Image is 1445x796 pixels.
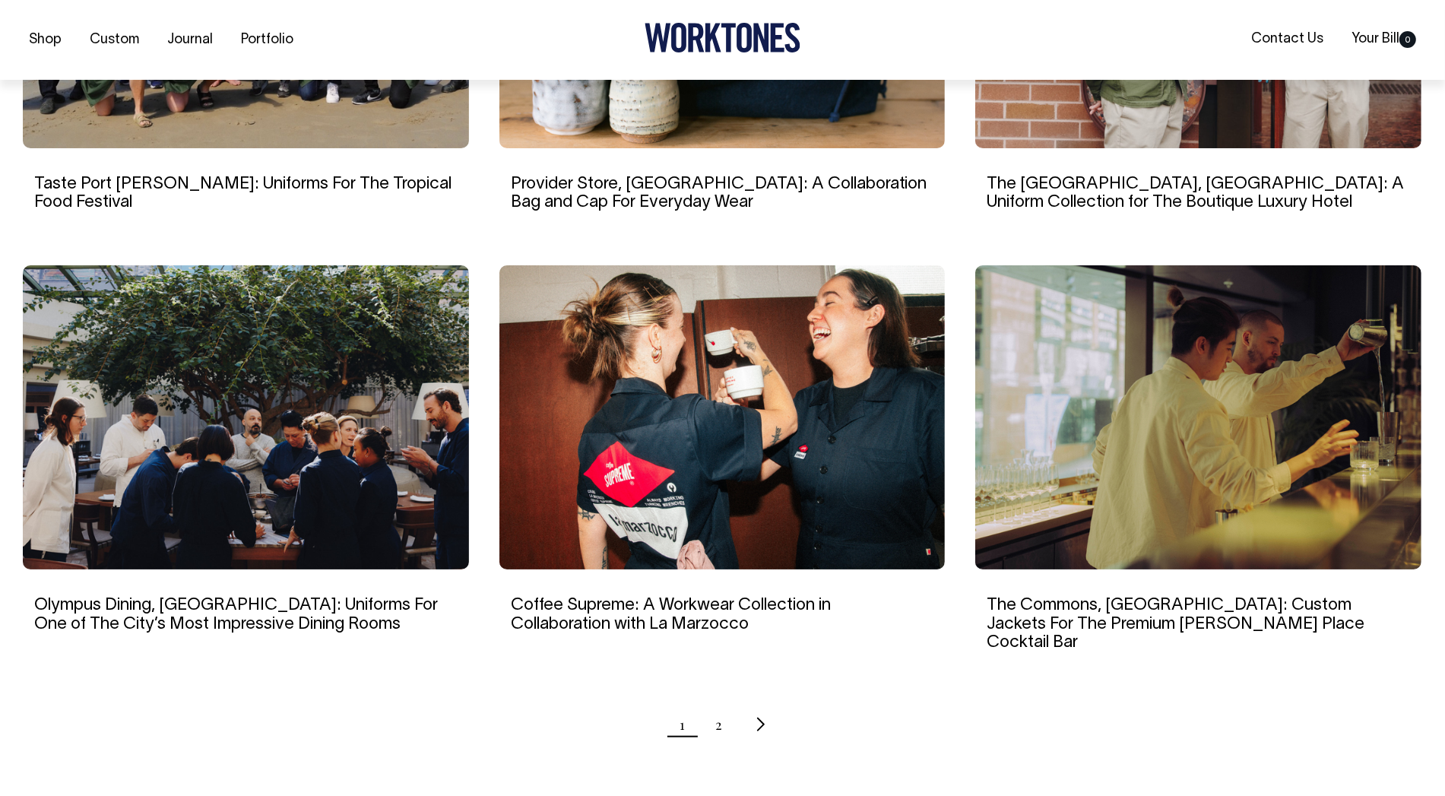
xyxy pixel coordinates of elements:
[499,265,946,569] img: Coffee Supreme: A Workwear Collection in Collaboration with La Marzocco
[987,598,1364,649] a: The Commons, [GEOGRAPHIC_DATA]: Custom Jackets For The Premium [PERSON_NAME] Place Cocktail Bar
[1245,27,1329,52] a: Contact Us
[987,176,1404,210] a: The [GEOGRAPHIC_DATA], [GEOGRAPHIC_DATA]: A Uniform Collection for The Boutique Luxury Hotel
[975,265,1421,569] img: The Commons, Sydney: Custom Jackets For The Premium Martin Place Cocktail Bar
[23,27,68,52] a: Shop
[23,265,469,569] img: Olympus Dining, Sydney: Uniforms For One of The City’s Most Impressive Dining Rooms
[680,706,686,744] span: Page 1
[753,706,765,744] a: Next page
[235,27,299,52] a: Portfolio
[23,706,1422,744] nav: Pagination
[716,706,723,744] a: Page 2
[1399,31,1416,48] span: 0
[511,176,927,210] a: Provider Store, [GEOGRAPHIC_DATA]: A Collaboration Bag and Cap For Everyday Wear
[34,598,438,631] a: Olympus Dining, [GEOGRAPHIC_DATA]: Uniforms For One of The City’s Most Impressive Dining Rooms
[34,176,452,210] a: Taste Port [PERSON_NAME]: Uniforms For The Tropical Food Festival
[511,598,831,631] a: Coffee Supreme: A Workwear Collection in Collaboration with La Marzocco
[1345,27,1422,52] a: Your Bill0
[84,27,145,52] a: Custom
[161,27,219,52] a: Journal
